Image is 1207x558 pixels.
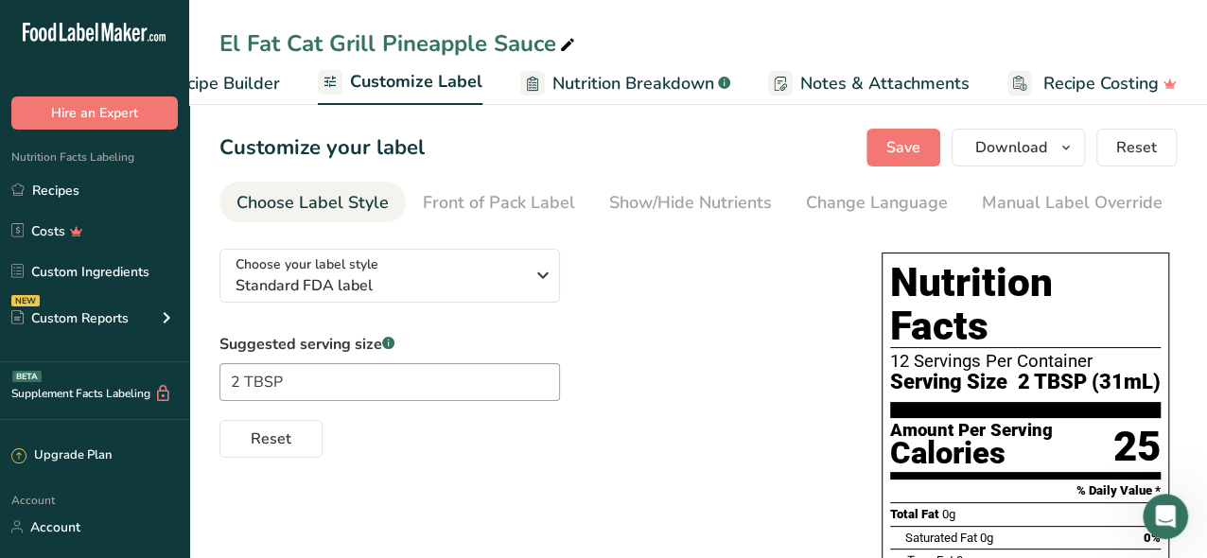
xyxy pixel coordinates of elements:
span: Download [975,136,1047,159]
span: Total Fat [890,507,939,521]
div: El Fat Cat Grill Pineapple Sauce [219,26,579,61]
div: 25 [1113,422,1161,472]
div: Calories [890,440,1053,467]
a: Recipe Builder [131,62,280,105]
div: Show/Hide Nutrients [609,190,772,216]
h1: Nutrition Facts [890,261,1161,348]
span: Reset [251,427,291,450]
div: Change Language [806,190,948,216]
span: 0g [980,531,993,545]
span: Reset [1116,136,1157,159]
iframe: Intercom live chat [1143,494,1188,539]
span: Recipe Builder [166,71,280,96]
div: Amount Per Serving [890,422,1053,440]
div: Upgrade Plan [11,446,112,465]
span: 0g [942,507,955,521]
section: % Daily Value * [890,480,1161,502]
span: 0% [1144,531,1161,545]
span: Save [886,136,920,159]
button: Choose your label style Standard FDA label [219,249,560,303]
div: NEW [11,295,40,306]
a: Customize Label [318,61,482,106]
button: Reset [1096,129,1177,166]
span: Notes & Attachments [800,71,970,96]
span: 2 TBSP (31mL) [1018,371,1161,394]
div: Manual Label Override [982,190,1163,216]
div: Front of Pack Label [423,190,575,216]
label: Suggested serving size [219,333,560,356]
button: Reset [219,420,323,458]
div: Custom Reports [11,308,129,328]
button: Download [952,129,1085,166]
a: Nutrition Breakdown [520,62,730,105]
span: Choose your label style [236,254,378,274]
span: Standard FDA label [236,274,524,297]
div: BETA [12,371,42,382]
span: Recipe Costing [1043,71,1159,96]
span: Customize Label [350,69,482,95]
a: Notes & Attachments [768,62,970,105]
div: 12 Servings Per Container [890,352,1161,371]
button: Hire an Expert [11,96,178,130]
div: Choose Label Style [236,190,389,216]
a: Recipe Costing [1007,62,1177,105]
button: Save [866,129,940,166]
h1: Customize your label [219,132,425,164]
span: Serving Size [890,371,1007,394]
span: Saturated Fat [905,531,977,545]
span: Nutrition Breakdown [552,71,714,96]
